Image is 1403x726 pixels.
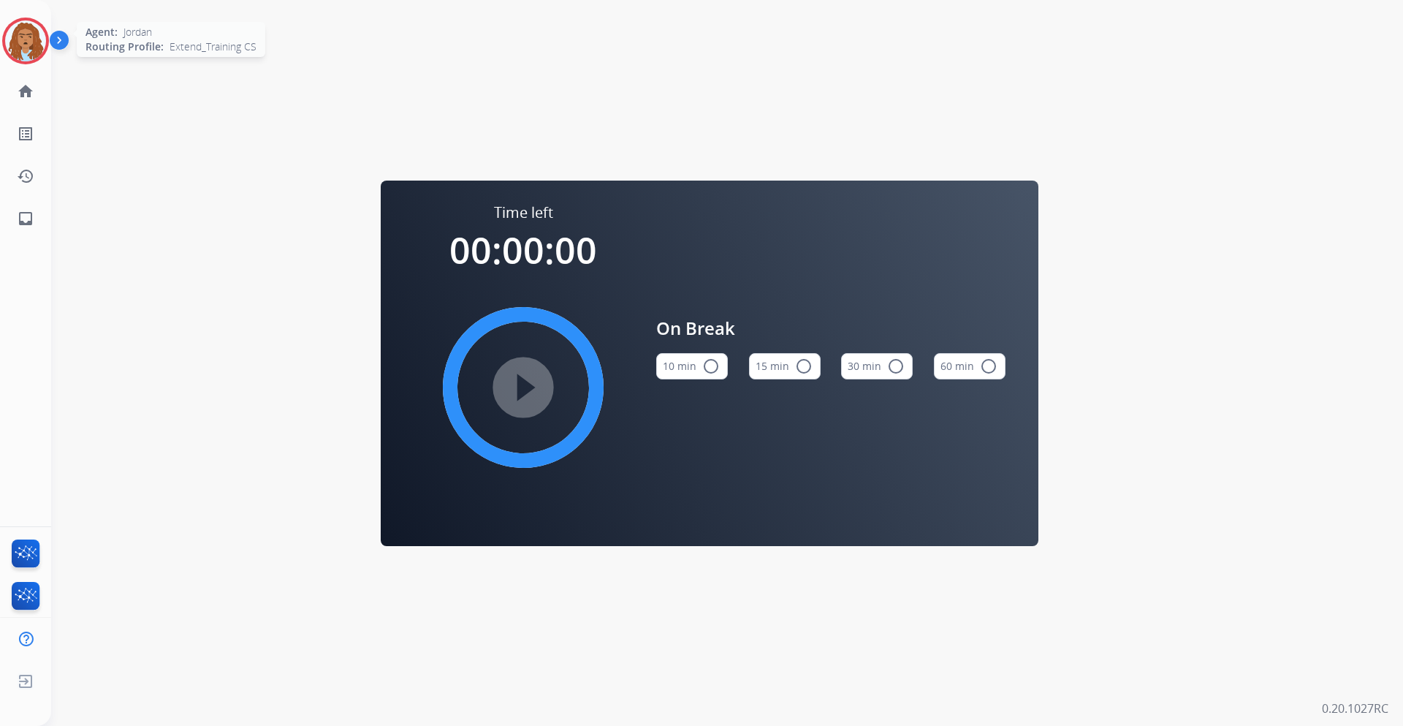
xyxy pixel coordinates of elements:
p: 0.20.1027RC [1322,700,1388,717]
mat-icon: inbox [17,210,34,227]
button: 10 min [656,353,728,379]
button: 30 min [841,353,913,379]
span: Agent: [85,25,118,39]
span: On Break [656,315,1005,341]
button: 60 min [934,353,1005,379]
mat-icon: radio_button_unchecked [795,358,813,375]
mat-icon: history [17,167,34,185]
span: Jordan [123,25,152,39]
span: Time left [494,203,553,223]
mat-icon: radio_button_unchecked [887,358,905,375]
mat-icon: radio_button_unchecked [702,358,720,375]
mat-icon: list_alt [17,125,34,143]
button: 15 min [749,353,821,379]
mat-icon: radio_button_unchecked [980,358,997,375]
img: avatar [5,20,46,61]
span: 00:00:00 [449,225,597,275]
mat-icon: home [17,83,34,100]
span: Routing Profile: [85,39,164,54]
span: Extend_Training CS [170,39,256,54]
